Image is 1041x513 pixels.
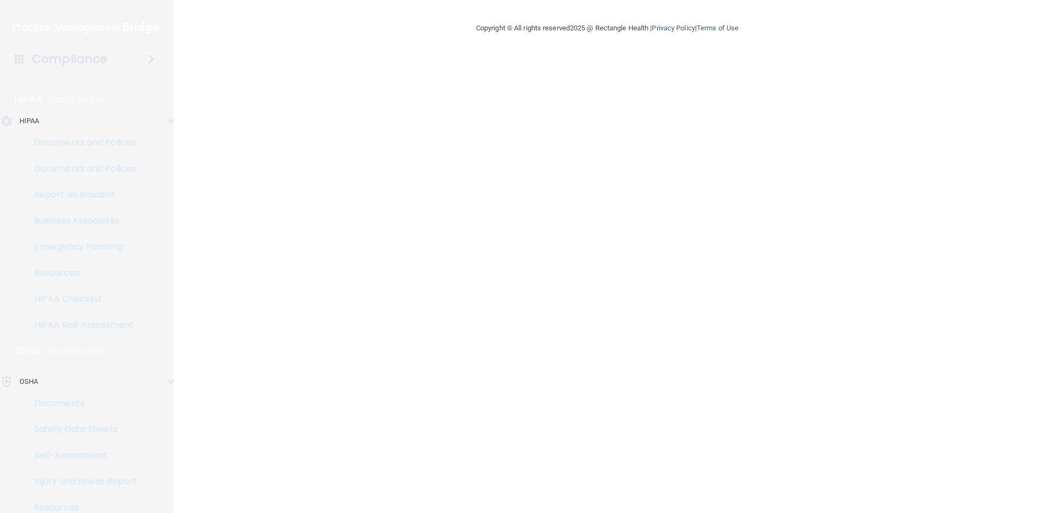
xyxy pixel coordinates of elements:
[32,52,107,67] h4: Compliance
[15,345,42,358] p: OSHA
[7,476,155,487] p: Injury and Illness Report
[7,450,155,461] p: Self-Assessment
[7,502,155,513] p: Resources
[47,345,105,358] p: Learn More!
[7,320,155,331] p: HIPAA Risk Assessment
[409,11,805,46] div: Copyright © All rights reserved 2025 @ Rectangle Health | |
[15,93,42,106] p: HIPAA
[20,375,38,388] p: OSHA
[7,242,155,252] p: Emergency Planning
[697,24,738,32] a: Terms of Use
[7,189,155,200] p: Report an Incident
[7,137,155,148] p: Documents and Policies
[7,294,155,305] p: HIPAA Checklist
[7,424,155,435] p: Safety Data Sheets
[13,17,160,39] img: PMB logo
[48,93,105,106] p: Learn More!
[652,24,695,32] a: Privacy Policy
[7,163,155,174] p: Documents and Policies
[7,216,155,226] p: Business Associates
[20,115,40,128] p: HIPAA
[7,398,155,409] p: Documents
[7,268,155,278] p: Resources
